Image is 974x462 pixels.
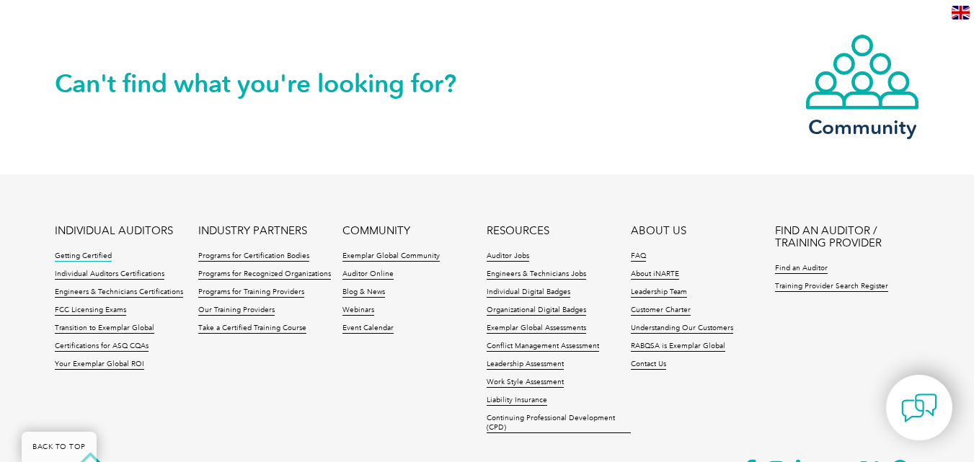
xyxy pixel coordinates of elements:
a: Certifications for ASQ CQAs [55,342,149,352]
a: Contact Us [631,360,666,370]
a: FAQ [631,252,646,262]
a: Exemplar Global Community [342,252,440,262]
a: RESOURCES [487,225,549,237]
a: Engineers & Technicians Certifications [55,288,183,298]
a: INDUSTRY PARTNERS [198,225,307,237]
a: BACK TO TOP [22,432,97,462]
a: INDIVIDUAL AUDITORS [55,225,173,237]
a: Blog & News [342,288,385,298]
a: Leadership Assessment [487,360,564,370]
a: ABOUT US [631,225,686,237]
a: Work Style Assessment [487,378,564,388]
a: Webinars [342,306,374,316]
a: Auditor Jobs [487,252,529,262]
a: Leadership Team [631,288,687,298]
a: FIND AN AUDITOR / TRAINING PROVIDER [775,225,919,249]
h3: Community [805,118,920,136]
a: Liability Insurance [487,396,547,406]
a: About iNARTE [631,270,679,280]
a: Individual Digital Badges [487,288,570,298]
a: Community [805,33,920,136]
a: FCC Licensing Exams [55,306,126,316]
a: Programs for Recognized Organizations [198,270,331,280]
a: Programs for Certification Bodies [198,252,309,262]
a: Event Calendar [342,324,394,334]
a: Your Exemplar Global ROI [55,360,144,370]
a: Customer Charter [631,306,691,316]
a: RABQSA is Exemplar Global [631,342,725,352]
a: Exemplar Global Assessments [487,324,586,334]
a: Engineers & Technicians Jobs [487,270,586,280]
a: Conflict Management Assessment [487,342,599,352]
img: en [952,6,970,19]
a: Getting Certified [55,252,112,262]
a: Individual Auditors Certifications [55,270,164,280]
a: Find an Auditor [775,264,828,274]
a: Training Provider Search Register [775,282,888,292]
img: icon-community.webp [805,33,920,111]
a: Transition to Exemplar Global [55,324,154,334]
a: Continuing Professional Development (CPD) [487,414,631,433]
a: COMMUNITY [342,225,410,237]
a: Take a Certified Training Course [198,324,306,334]
img: contact-chat.png [901,390,937,426]
a: Our Training Providers [198,306,275,316]
a: Programs for Training Providers [198,288,304,298]
a: Understanding Our Customers [631,324,733,334]
h2: Can't find what you're looking for? [55,72,487,95]
a: Organizational Digital Badges [487,306,586,316]
a: Auditor Online [342,270,394,280]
